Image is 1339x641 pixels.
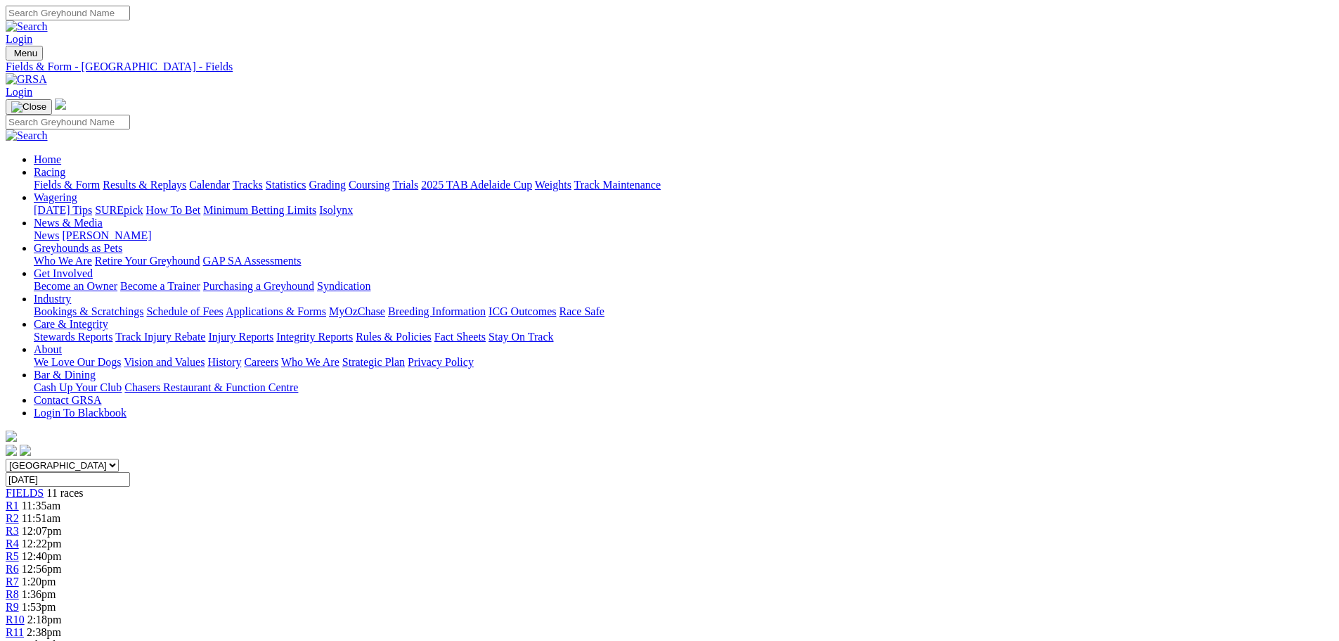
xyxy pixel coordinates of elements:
[189,179,230,191] a: Calendar
[34,280,117,292] a: Become an Owner
[6,20,48,33] img: Search
[34,331,112,343] a: Stewards Reports
[6,6,130,20] input: Search
[34,381,1333,394] div: Bar & Dining
[6,33,32,45] a: Login
[34,356,121,368] a: We Love Our Dogs
[244,356,278,368] a: Careers
[408,356,474,368] a: Privacy Policy
[95,204,143,216] a: SUREpick
[34,229,59,241] a: News
[34,407,127,419] a: Login To Blackbook
[34,204,1333,217] div: Wagering
[203,280,314,292] a: Purchasing a Greyhound
[27,614,62,626] span: 2:18pm
[6,626,24,638] span: R11
[6,525,19,537] a: R3
[115,331,205,343] a: Track Injury Rebate
[388,305,486,317] a: Breeding Information
[34,305,1333,318] div: Industry
[22,576,56,588] span: 1:20pm
[34,280,1333,293] div: Get Involved
[6,550,19,562] a: R5
[34,204,92,216] a: [DATE] Tips
[34,343,62,355] a: About
[22,588,56,600] span: 1:36pm
[22,525,62,537] span: 12:07pm
[317,280,370,292] a: Syndication
[46,487,83,499] span: 11 races
[574,179,661,191] a: Track Maintenance
[6,576,19,588] span: R7
[203,255,302,267] a: GAP SA Assessments
[6,86,32,98] a: Login
[6,431,17,442] img: logo-grsa-white.png
[34,255,92,267] a: Who We Are
[6,129,48,142] img: Search
[34,331,1333,343] div: Care & Integrity
[14,48,37,58] span: Menu
[266,179,306,191] a: Statistics
[6,512,19,524] a: R2
[6,614,25,626] a: R10
[34,369,96,381] a: Bar & Dining
[6,472,130,487] input: Select date
[22,538,62,550] span: 12:22pm
[6,115,130,129] input: Search
[203,204,316,216] a: Minimum Betting Limits
[34,381,122,393] a: Cash Up Your Club
[34,356,1333,369] div: About
[34,179,100,191] a: Fields & Form
[6,500,19,512] a: R1
[6,61,1333,73] a: Fields & Form - [GEOGRAPHIC_DATA] - Fields
[11,101,46,113] img: Close
[34,217,103,229] a: News & Media
[34,394,101,406] a: Contact GRSA
[233,179,263,191] a: Tracks
[146,204,201,216] a: How To Bet
[392,179,418,191] a: Trials
[120,280,200,292] a: Become a Trainer
[559,305,604,317] a: Race Safe
[124,381,298,393] a: Chasers Restaurant & Function Centre
[55,99,66,110] img: logo-grsa-white.png
[95,255,200,267] a: Retire Your Greyhound
[6,601,19,613] a: R9
[34,255,1333,267] div: Greyhounds as Pets
[349,179,390,191] a: Coursing
[6,538,19,550] a: R4
[34,229,1333,242] div: News & Media
[34,305,143,317] a: Bookings & Scratchings
[34,179,1333,191] div: Racing
[22,550,62,562] span: 12:40pm
[329,305,385,317] a: MyOzChase
[6,563,19,575] span: R6
[6,445,17,456] img: facebook.svg
[22,563,62,575] span: 12:56pm
[103,179,186,191] a: Results & Replays
[281,356,339,368] a: Who We Are
[421,179,532,191] a: 2025 TAB Adelaide Cup
[34,318,108,330] a: Care & Integrity
[124,356,205,368] a: Vision and Values
[207,356,241,368] a: History
[356,331,432,343] a: Rules & Policies
[489,331,553,343] a: Stay On Track
[342,356,405,368] a: Strategic Plan
[6,99,52,115] button: Toggle navigation
[22,601,56,613] span: 1:53pm
[535,179,571,191] a: Weights
[34,191,77,203] a: Wagering
[6,73,47,86] img: GRSA
[434,331,486,343] a: Fact Sheets
[6,588,19,600] a: R8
